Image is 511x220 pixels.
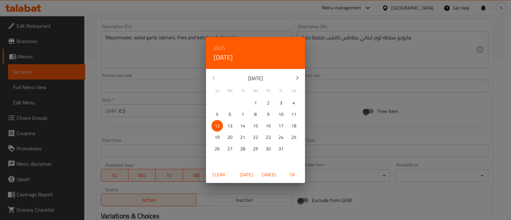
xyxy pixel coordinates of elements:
[250,143,261,155] button: 29
[224,88,236,94] span: Mo
[216,110,218,118] p: 5
[263,97,274,109] button: 2
[209,169,229,181] button: Clear
[237,132,248,143] button: 21
[259,169,279,181] button: Cancel
[285,171,300,179] span: OK
[224,109,236,120] button: 6
[291,133,296,141] p: 25
[211,132,223,143] button: 19
[240,145,245,153] p: 28
[288,97,300,109] button: 4
[288,132,300,143] button: 25
[237,143,248,155] button: 28
[227,145,233,153] p: 27
[263,88,274,94] span: Th
[211,109,223,120] button: 5
[288,88,300,94] span: Sa
[215,122,220,130] p: 12
[250,97,261,109] button: 1
[211,171,226,179] span: Clear
[224,143,236,155] button: 27
[250,109,261,120] button: 8
[227,133,233,141] p: 20
[280,99,282,107] p: 3
[250,132,261,143] button: 22
[291,122,296,130] p: 18
[275,132,287,143] button: 24
[237,109,248,120] button: 7
[253,122,258,130] p: 15
[288,109,300,120] button: 11
[239,171,254,179] span: [DATE]
[288,120,300,132] button: 18
[266,133,271,141] p: 23
[282,169,302,181] button: OK
[250,120,261,132] button: 15
[240,133,245,141] p: 21
[211,88,223,94] span: Su
[254,99,257,107] p: 1
[215,145,220,153] p: 26
[227,122,233,130] p: 13
[263,109,274,120] button: 9
[263,120,274,132] button: 16
[224,132,236,143] button: 20
[253,133,258,141] p: 22
[253,145,258,153] p: 29
[275,109,287,120] button: 10
[214,52,233,63] button: [DATE]
[275,120,287,132] button: 17
[263,132,274,143] button: 23
[229,110,231,118] p: 6
[237,88,248,94] span: Tu
[236,169,256,181] button: [DATE]
[267,99,270,107] p: 2
[278,145,284,153] p: 31
[278,110,284,118] p: 10
[275,97,287,109] button: 3
[275,143,287,155] button: 31
[211,120,223,132] button: 12
[237,120,248,132] button: 14
[263,143,274,155] button: 30
[250,88,261,94] span: We
[266,122,271,130] p: 16
[215,133,220,141] p: 19
[291,110,296,118] p: 11
[278,133,284,141] p: 24
[240,122,245,130] p: 14
[266,145,271,153] p: 30
[275,88,287,94] span: Fr
[267,110,270,118] p: 9
[214,43,225,52] button: 2025
[221,74,290,82] p: [DATE]
[293,99,295,107] p: 4
[211,143,223,155] button: 26
[278,122,284,130] p: 17
[241,110,244,118] p: 7
[254,110,257,118] p: 8
[262,171,277,179] span: Cancel
[224,120,236,132] button: 13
